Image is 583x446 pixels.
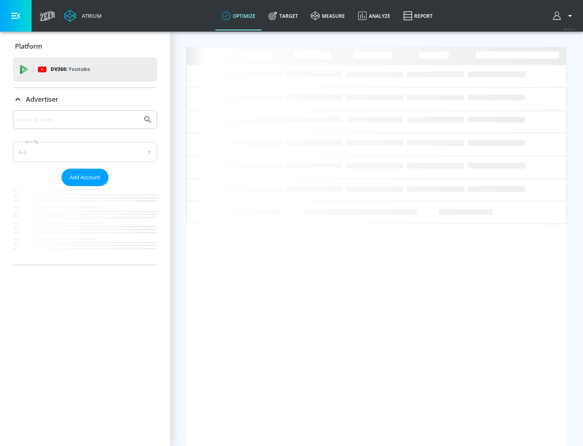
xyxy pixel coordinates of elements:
a: Atrium [64,10,102,22]
a: optimize [215,1,262,30]
a: Target [262,1,304,30]
a: Report [397,1,439,30]
p: Platform [15,42,42,51]
a: measure [304,1,351,30]
a: Analyze [351,1,397,30]
div: Platform [13,35,157,58]
nav: list of Advertiser [13,186,157,265]
div: Advertiser [13,88,157,111]
div: Advertiser [13,110,157,265]
label: Sort By [23,139,40,144]
p: Advertiser [26,95,58,104]
p: DV360: [51,65,90,74]
p: Youtube [68,65,90,73]
div: DV360: Youtube [13,57,157,81]
span: Add Account [70,173,100,182]
input: Search by name [16,114,139,125]
div: Atrium [79,12,102,19]
div: A-Z [13,142,157,162]
span: v 4.22.2 [564,27,575,31]
button: Add Account [62,169,109,186]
